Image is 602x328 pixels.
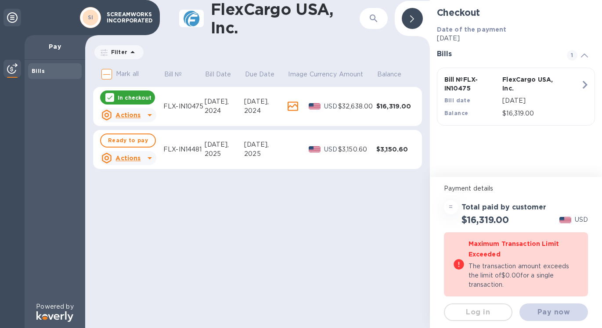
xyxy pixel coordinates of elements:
[288,70,307,79] p: Image
[115,155,141,162] u: Actions
[245,70,274,79] p: Due Date
[376,102,415,111] div: $16,319.00
[444,97,471,104] b: Bill date
[107,11,151,24] p: SCREAMWORKS INCORPORATED
[88,14,94,21] b: SI
[437,50,556,58] h3: Bills
[437,7,595,18] h2: Checkout
[118,94,151,101] p: In checkout
[377,70,413,79] span: Balance
[108,135,148,146] span: Ready to pay
[310,70,337,79] p: Currency
[469,262,579,289] p: The transaction amount exceeds the limit of $0.00 for a single transaction.
[244,106,288,115] div: 2024
[32,68,45,74] b: Bills
[324,102,338,111] p: USD
[502,109,580,118] p: $16,319.00
[469,240,559,258] b: Maximum Transaction Limit Exceeded
[244,149,288,159] div: 2025
[444,184,588,193] p: Payment details
[444,200,458,214] div: =
[559,217,571,223] img: USD
[309,146,321,152] img: USD
[244,97,288,106] div: [DATE],
[376,145,415,154] div: $3,150.60
[339,70,364,79] p: Amount
[205,70,231,79] p: Bill Date
[338,145,376,154] div: $3,150.60
[205,97,245,106] div: [DATE],
[205,70,242,79] span: Bill Date
[567,50,577,61] span: 1
[36,302,73,311] p: Powered by
[108,48,127,56] p: Filter
[461,214,509,225] h2: $16,319.00
[163,102,205,111] div: FLX-IN10475
[309,103,321,109] img: USD
[324,145,338,154] p: USD
[36,311,73,322] img: Logo
[502,96,580,105] p: [DATE]
[205,149,245,159] div: 2025
[461,203,546,212] h3: Total paid by customer
[115,112,141,119] u: Actions
[164,70,182,79] p: Bill №
[444,110,469,116] b: Balance
[339,70,375,79] span: Amount
[205,140,245,149] div: [DATE],
[245,70,286,79] span: Due Date
[502,75,557,93] p: FlexCargo USA, Inc.
[100,133,156,148] button: Ready to pay
[575,215,588,224] p: USD
[444,75,499,93] p: Bill № FLX-IN10475
[32,42,78,51] p: Pay
[377,70,402,79] p: Balance
[205,106,245,115] div: 2024
[437,34,595,43] p: [DATE]
[338,102,376,111] div: $32,638.00
[163,145,205,154] div: FLX-IN14481
[437,26,507,33] b: Date of the payment
[164,70,194,79] span: Bill №
[116,69,139,79] p: Mark all
[244,140,288,149] div: [DATE],
[437,68,595,126] button: Bill №FLX-IN10475FlexCargo USA, Inc.Bill date[DATE]Balance$16,319.00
